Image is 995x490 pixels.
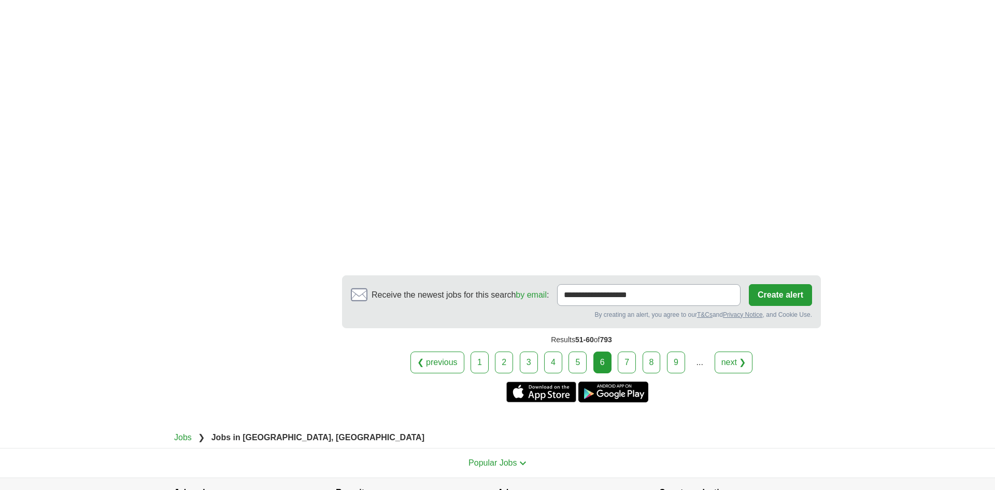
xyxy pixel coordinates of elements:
a: next ❯ [715,352,753,373]
a: 8 [643,352,661,373]
a: by email [516,290,547,299]
span: ❯ [198,433,205,442]
a: 2 [495,352,513,373]
span: Popular Jobs [468,458,517,467]
img: toggle icon [519,461,527,466]
a: ❮ previous [410,352,464,373]
span: Receive the newest jobs for this search : [372,289,549,301]
a: 7 [618,352,636,373]
div: 6 [593,352,612,373]
a: 3 [520,352,538,373]
div: By creating an alert, you agree to our and , and Cookie Use. [351,310,812,319]
a: 5 [568,352,587,373]
span: 51-60 [575,335,594,344]
a: 9 [667,352,685,373]
span: 793 [600,335,612,344]
a: Get the iPhone app [506,382,576,402]
a: Jobs [174,433,192,442]
strong: Jobs in [GEOGRAPHIC_DATA], [GEOGRAPHIC_DATA] [211,433,424,442]
a: Privacy Notice [723,311,763,318]
a: T&Cs [697,311,713,318]
button: Create alert [749,284,812,306]
div: ... [689,352,710,373]
div: Results of [342,328,821,352]
a: 1 [471,352,489,373]
a: Get the Android app [578,382,648,402]
a: 4 [544,352,562,373]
